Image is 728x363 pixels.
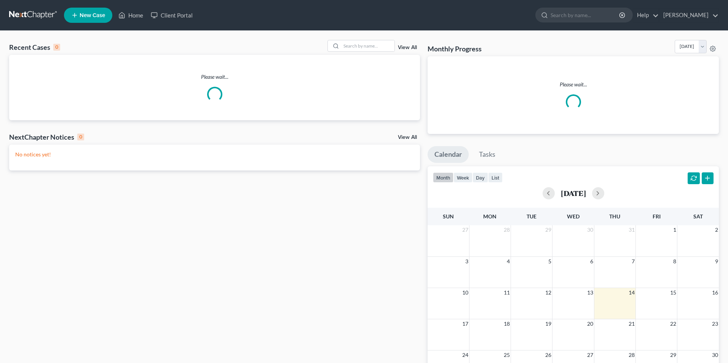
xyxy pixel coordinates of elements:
[461,319,469,328] span: 17
[53,44,60,51] div: 0
[15,151,414,158] p: No notices yet!
[672,225,677,234] span: 1
[465,257,469,266] span: 3
[544,350,552,360] span: 26
[506,257,511,266] span: 4
[80,13,105,18] span: New Case
[544,319,552,328] span: 19
[544,288,552,297] span: 12
[544,225,552,234] span: 29
[428,44,482,53] h3: Monthly Progress
[628,225,635,234] span: 31
[461,350,469,360] span: 24
[548,257,552,266] span: 5
[473,172,488,183] button: day
[341,40,394,51] input: Search by name...
[711,288,719,297] span: 16
[77,134,84,140] div: 0
[714,225,719,234] span: 2
[433,172,453,183] button: month
[714,257,719,266] span: 9
[586,350,594,360] span: 27
[453,172,473,183] button: week
[589,257,594,266] span: 6
[609,213,620,220] span: Thu
[659,8,718,22] a: [PERSON_NAME]
[653,213,661,220] span: Fri
[443,213,454,220] span: Sun
[398,45,417,50] a: View All
[503,319,511,328] span: 18
[9,43,60,52] div: Recent Cases
[711,319,719,328] span: 23
[9,132,84,142] div: NextChapter Notices
[693,213,703,220] span: Sat
[503,225,511,234] span: 28
[586,319,594,328] span: 20
[115,8,147,22] a: Home
[628,350,635,360] span: 28
[631,257,635,266] span: 7
[147,8,196,22] a: Client Portal
[672,257,677,266] span: 8
[669,350,677,360] span: 29
[669,319,677,328] span: 22
[483,213,497,220] span: Mon
[527,213,536,220] span: Tue
[551,8,620,22] input: Search by name...
[428,146,469,163] a: Calendar
[567,213,580,220] span: Wed
[503,288,511,297] span: 11
[461,288,469,297] span: 10
[586,288,594,297] span: 13
[711,350,719,360] span: 30
[398,135,417,140] a: View All
[472,146,502,163] a: Tasks
[628,288,635,297] span: 14
[461,225,469,234] span: 27
[434,81,713,88] p: Please wait...
[503,350,511,360] span: 25
[633,8,659,22] a: Help
[488,172,503,183] button: list
[628,319,635,328] span: 21
[586,225,594,234] span: 30
[9,73,420,81] p: Please wait...
[669,288,677,297] span: 15
[561,189,586,197] h2: [DATE]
